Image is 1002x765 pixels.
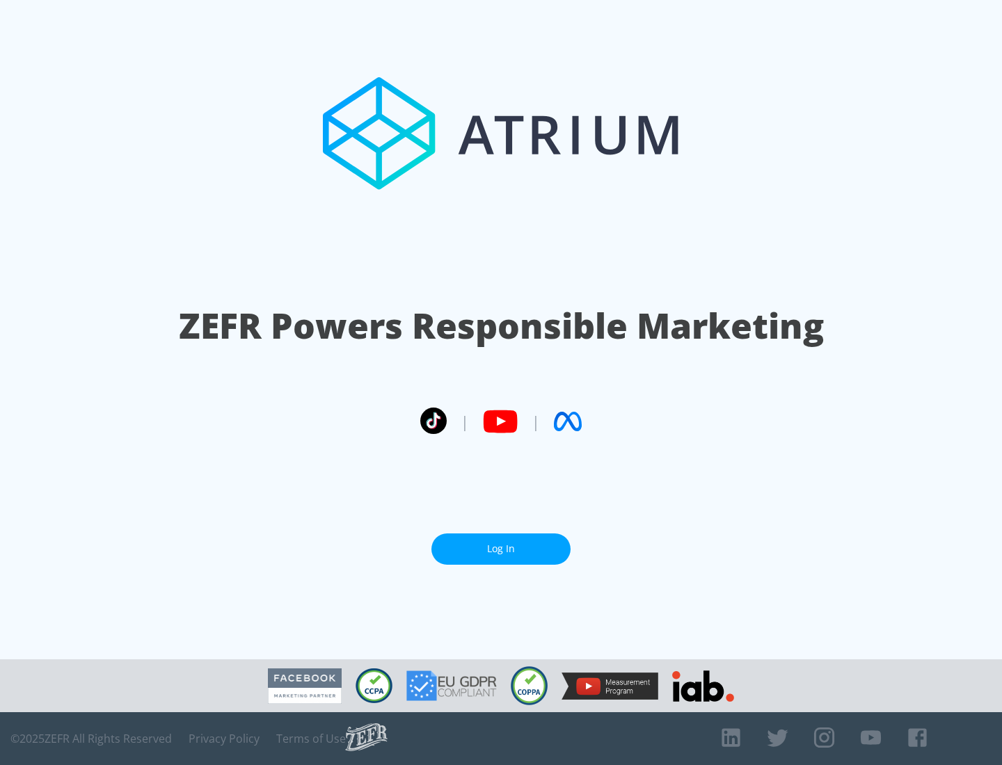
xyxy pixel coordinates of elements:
a: Log In [431,533,571,565]
img: GDPR Compliant [406,670,497,701]
span: | [461,411,469,432]
img: IAB [672,670,734,702]
span: | [532,411,540,432]
img: YouTube Measurement Program [562,673,658,700]
img: COPPA Compliant [511,666,548,705]
a: Terms of Use [276,732,346,746]
span: © 2025 ZEFR All Rights Reserved [10,732,172,746]
img: Facebook Marketing Partner [268,668,342,704]
h1: ZEFR Powers Responsible Marketing [179,302,824,350]
img: CCPA Compliant [356,668,392,703]
a: Privacy Policy [189,732,260,746]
